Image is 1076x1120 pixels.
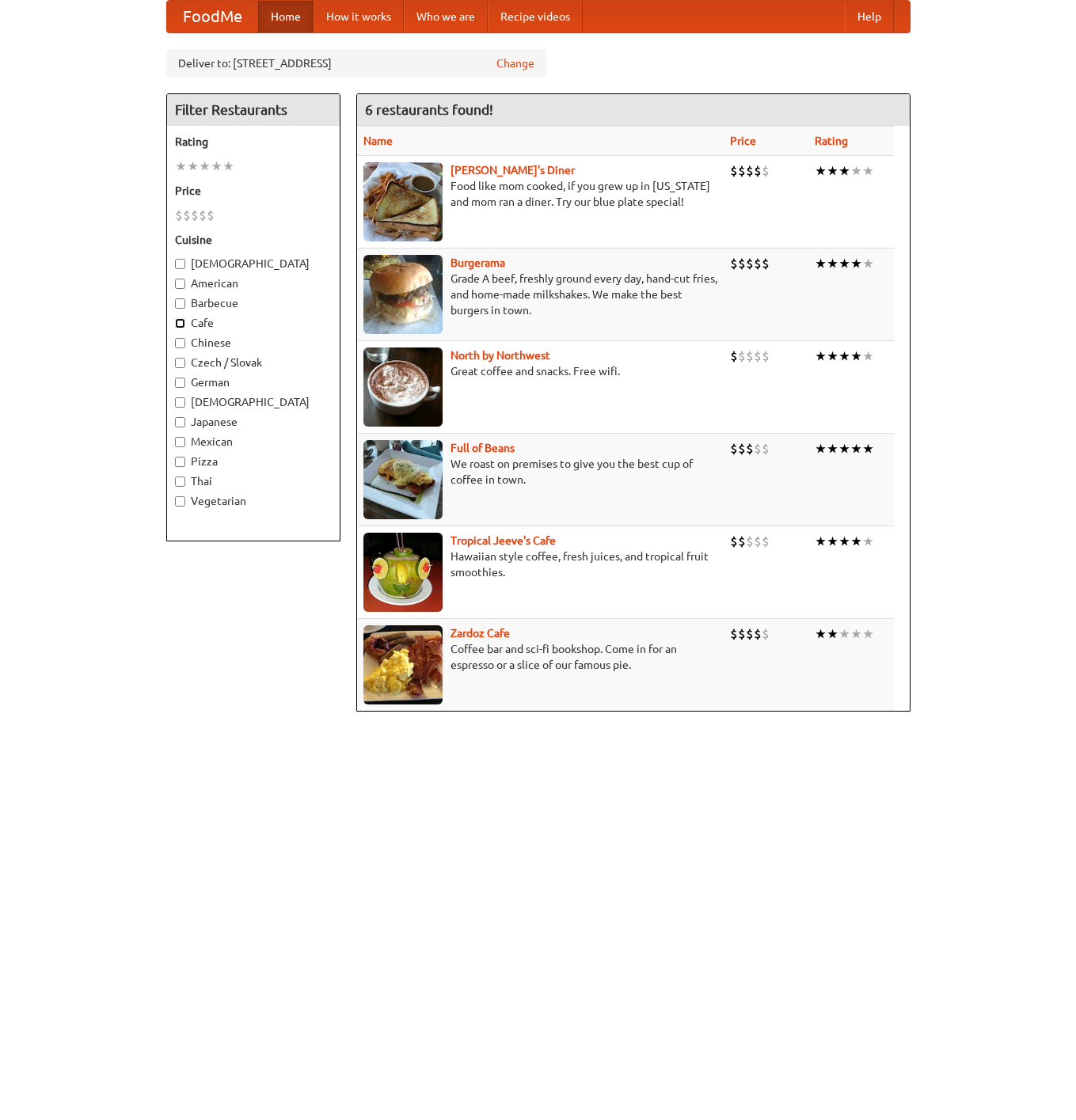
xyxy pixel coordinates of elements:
[838,162,850,180] li: ★
[815,533,827,550] li: ★
[754,347,762,365] li: $
[175,318,185,328] input: Cafe
[175,374,332,390] label: German
[815,255,827,272] li: ★
[815,135,848,147] a: Rating
[850,625,862,643] li: ★
[183,207,191,224] li: $
[175,378,185,388] input: German
[175,358,185,368] input: Czech / Slovak
[175,417,185,427] input: Japanese
[746,162,754,180] li: $
[754,440,762,457] li: $
[175,183,332,199] h5: Price
[175,335,332,351] label: Chinese
[199,207,207,224] li: $
[815,162,827,180] li: ★
[738,625,746,643] li: $
[175,355,332,370] label: Czech / Slovak
[211,158,222,175] li: ★
[862,440,874,457] li: ★
[314,1,404,32] a: How it works
[175,473,332,489] label: Thai
[488,1,583,32] a: Recipe videos
[827,162,838,180] li: ★
[827,255,838,272] li: ★
[175,279,185,289] input: American
[862,162,874,180] li: ★
[730,255,738,272] li: $
[363,347,443,427] img: north.jpg
[762,162,770,180] li: $
[738,255,746,272] li: $
[838,347,850,365] li: ★
[363,363,717,379] p: Great coffee and snacks. Free wifi.
[862,533,874,550] li: ★
[730,347,738,365] li: $
[175,259,185,269] input: [DEMOGRAPHIC_DATA]
[827,440,838,457] li: ★
[754,625,762,643] li: $
[167,94,340,126] h4: Filter Restaurants
[451,349,550,362] a: North by Northwest
[730,533,738,550] li: $
[746,347,754,365] li: $
[175,338,185,348] input: Chinese
[815,347,827,365] li: ★
[167,1,258,32] a: FoodMe
[175,457,185,467] input: Pizza
[738,162,746,180] li: $
[827,347,838,365] li: ★
[175,437,185,447] input: Mexican
[207,207,215,224] li: $
[191,207,199,224] li: $
[175,454,332,469] label: Pizza
[175,397,185,408] input: [DEMOGRAPHIC_DATA]
[451,256,505,269] a: Burgerama
[762,440,770,457] li: $
[838,440,850,457] li: ★
[199,158,211,175] li: ★
[838,625,850,643] li: ★
[363,549,717,580] p: Hawaiian style coffee, fresh juices, and tropical fruit smoothies.
[363,533,443,612] img: jeeves.jpg
[762,347,770,365] li: $
[175,275,332,291] label: American
[363,162,443,241] img: sallys.jpg
[738,440,746,457] li: $
[838,255,850,272] li: ★
[363,271,717,318] p: Grade A beef, freshly ground every day, hand-cut fries, and home-made milkshakes. We make the bes...
[175,496,185,507] input: Vegetarian
[404,1,488,32] a: Who we are
[850,162,862,180] li: ★
[175,295,332,311] label: Barbecue
[862,347,874,365] li: ★
[746,625,754,643] li: $
[762,533,770,550] li: $
[175,394,332,410] label: [DEMOGRAPHIC_DATA]
[175,493,332,509] label: Vegetarian
[166,49,546,78] div: Deliver to: [STREET_ADDRESS]
[363,641,717,673] p: Coffee bar and sci-fi bookshop. Come in for an espresso or a slice of our famous pie.
[363,440,443,519] img: beans.jpg
[738,347,746,365] li: $
[187,158,199,175] li: ★
[451,534,556,547] b: Tropical Jeeve's Cafe
[862,255,874,272] li: ★
[730,135,756,147] a: Price
[850,255,862,272] li: ★
[730,440,738,457] li: $
[730,625,738,643] li: $
[175,256,332,271] label: [DEMOGRAPHIC_DATA]
[363,456,717,488] p: We roast on premises to give you the best cup of coffee in town.
[850,347,862,365] li: ★
[363,178,717,210] p: Food like mom cooked, if you grew up in [US_STATE] and mom ran a diner. Try our blue plate special!
[746,440,754,457] li: $
[451,164,575,177] b: [PERSON_NAME]'s Diner
[175,414,332,430] label: Japanese
[451,442,515,454] a: Full of Beans
[762,625,770,643] li: $
[175,298,185,309] input: Barbecue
